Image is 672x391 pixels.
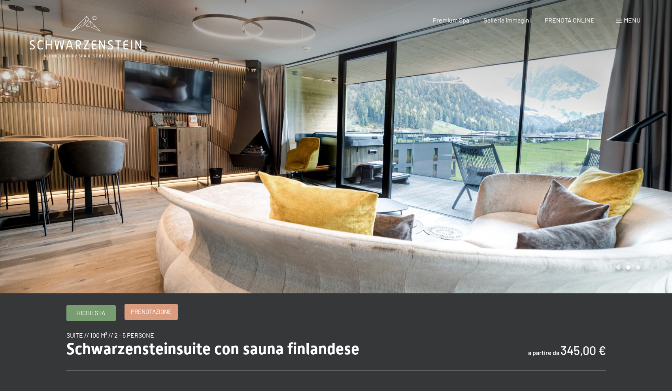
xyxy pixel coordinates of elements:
[624,16,640,24] span: Menu
[67,306,115,321] a: Richiesta
[66,340,359,358] span: Schwarzensteinsuite con sauna finlandese
[528,349,559,356] span: a partire da
[483,16,531,24] a: Galleria immagini
[77,309,105,317] span: Richiesta
[66,331,154,339] span: suite // 100 m² // 2 - 5 persone
[433,16,469,24] a: Premium Spa
[125,304,177,319] a: Prenotazione
[131,308,172,316] span: Prenotazione
[561,343,606,357] b: 345,00 €
[545,16,595,24] a: PRENOTA ONLINE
